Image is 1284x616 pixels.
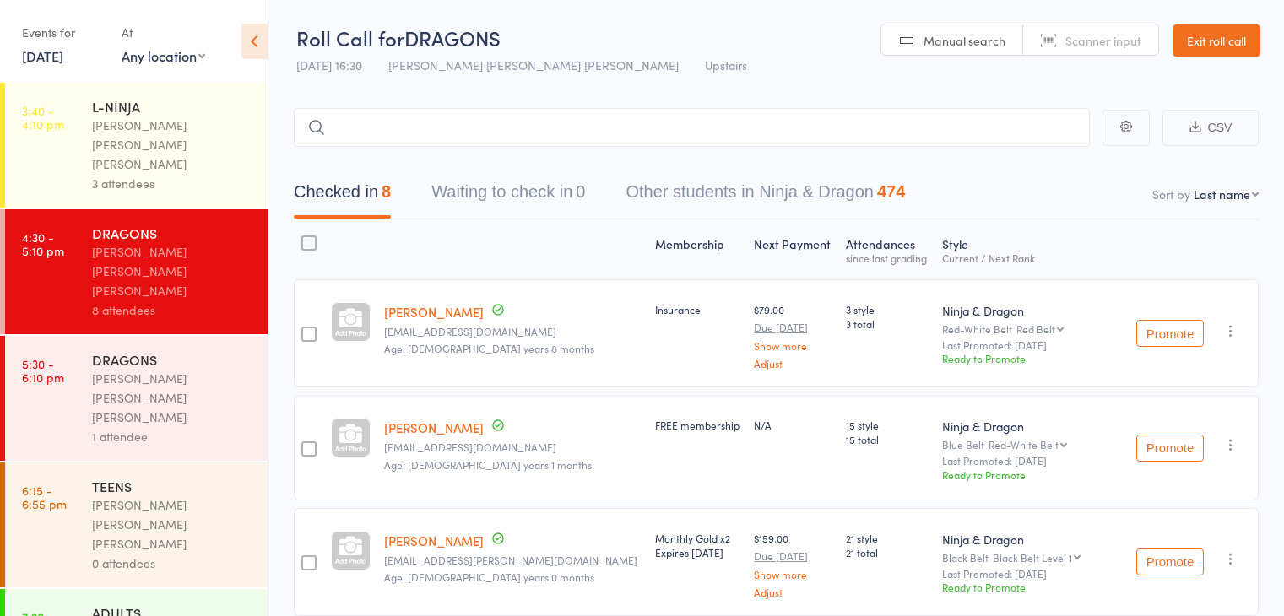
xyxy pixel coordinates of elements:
span: Age: [DEMOGRAPHIC_DATA] years 8 months [384,341,594,355]
button: Other students in Ninja & Dragon474 [626,174,905,219]
div: Ready to Promote [942,580,1121,594]
a: Exit roll call [1173,24,1260,57]
div: 8 attendees [92,300,253,320]
div: Ready to Promote [942,351,1121,365]
a: [DATE] [22,46,63,65]
time: 5:30 - 6:10 pm [22,357,64,384]
a: Adjust [754,586,832,597]
div: FREE membership [655,418,741,432]
a: [PERSON_NAME] [384,419,484,436]
div: Membership [648,227,748,272]
span: 21 total [846,545,929,559]
button: CSV [1162,110,1259,146]
div: Ready to Promote [942,467,1121,482]
div: Last name [1194,186,1250,203]
div: Blue Belt [942,439,1121,450]
span: 15 style [846,418,929,432]
button: Promote [1136,435,1204,462]
span: Scanner input [1065,32,1141,49]
button: Waiting to check in0 [431,174,585,219]
div: Any location [122,46,205,65]
div: since last grading [846,252,929,263]
div: Current / Next Rank [942,252,1121,263]
div: DRAGONS [92,350,253,369]
span: [PERSON_NAME] [PERSON_NAME] [PERSON_NAME] [388,57,679,73]
small: Due [DATE] [754,550,832,562]
div: Expires [DATE] [655,545,741,559]
a: Show more [754,340,832,351]
span: 3 style [846,302,929,316]
span: Age: [DEMOGRAPHIC_DATA] years 0 months [384,570,594,584]
a: [PERSON_NAME] [384,532,484,549]
div: 3 attendees [92,174,253,193]
div: DRAGONS [92,224,253,242]
span: 21 style [846,531,929,545]
small: khansehba@hotmail.com [384,441,642,453]
div: [PERSON_NAME] [PERSON_NAME] [PERSON_NAME] [92,369,253,427]
div: Red Belt [1016,323,1055,334]
time: 3:40 - 4:10 pm [22,104,64,131]
a: 6:15 -6:55 pmTEENS[PERSON_NAME] [PERSON_NAME] [PERSON_NAME]0 attendees [5,462,268,587]
span: Manual search [924,32,1005,49]
div: Ninja & Dragon [942,531,1121,548]
div: 1 attendee [92,427,253,446]
input: Search by name [294,108,1090,147]
div: Red-White Belt [989,439,1059,450]
a: Adjust [754,358,832,369]
div: Ninja & Dragon [942,418,1121,435]
div: 0 [576,182,585,201]
div: Monthly Gold x2 [655,531,741,559]
span: 3 total [846,316,929,331]
a: Show more [754,569,832,580]
button: Promote [1136,548,1204,575]
div: L-NINJA [92,97,253,116]
div: Red-White Belt [942,323,1121,334]
a: 4:30 -5:10 pmDRAGONS[PERSON_NAME] [PERSON_NAME] [PERSON_NAME]8 attendees [5,209,268,334]
button: Checked in8 [294,174,391,219]
div: N/A [754,418,832,432]
time: 4:30 - 5:10 pm [22,230,64,257]
div: 474 [877,182,905,201]
div: [PERSON_NAME] [PERSON_NAME] [PERSON_NAME] [92,495,253,554]
div: $79.00 [754,302,832,369]
span: Roll Call for [296,24,404,51]
div: [PERSON_NAME] [PERSON_NAME] [PERSON_NAME] [92,242,253,300]
div: Events for [22,19,105,46]
small: Last Promoted: [DATE] [942,568,1121,580]
div: Next Payment [747,227,839,272]
time: 6:15 - 6:55 pm [22,484,67,511]
div: Black Belt [942,552,1121,563]
span: [DATE] 16:30 [296,57,362,73]
span: 15 total [846,432,929,446]
small: Due [DATE] [754,322,832,333]
small: ksdrjy@gmail.com [384,326,642,338]
small: betsey.wong@gmail.com [384,554,642,566]
span: Age: [DEMOGRAPHIC_DATA] years 1 months [384,457,592,472]
div: Atten­dances [839,227,935,272]
div: 0 attendees [92,554,253,573]
small: Last Promoted: [DATE] [942,339,1121,351]
button: Promote [1136,320,1204,347]
div: $159.00 [754,531,832,597]
label: Sort by [1152,186,1190,203]
span: DRAGONS [404,24,501,51]
div: Style [935,227,1128,272]
span: Upstairs [705,57,747,73]
div: [PERSON_NAME] [PERSON_NAME] [PERSON_NAME] [92,116,253,174]
div: Black Belt Level 1 [993,552,1072,563]
div: At [122,19,205,46]
div: 8 [382,182,391,201]
div: Insurance [655,302,741,316]
div: Ninja & Dragon [942,302,1121,319]
a: 3:40 -4:10 pmL-NINJA[PERSON_NAME] [PERSON_NAME] [PERSON_NAME]3 attendees [5,83,268,208]
a: [PERSON_NAME] [384,303,484,321]
a: 5:30 -6:10 pmDRAGONS[PERSON_NAME] [PERSON_NAME] [PERSON_NAME]1 attendee [5,336,268,461]
div: TEENS [92,477,253,495]
small: Last Promoted: [DATE] [942,455,1121,467]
